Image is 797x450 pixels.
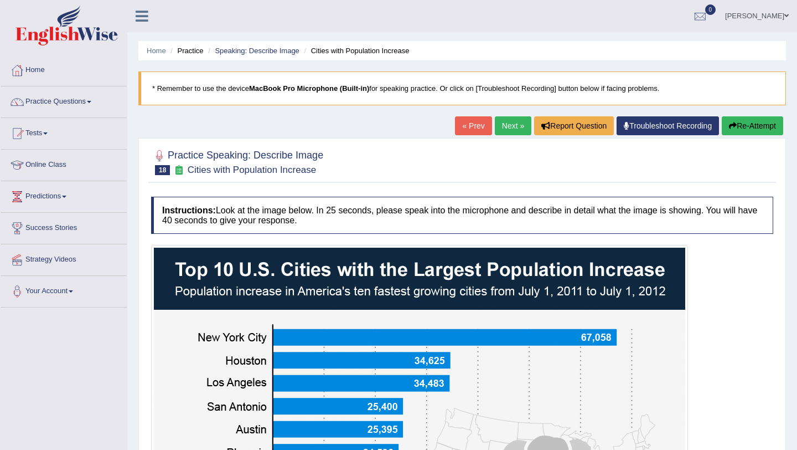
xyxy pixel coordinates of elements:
button: Report Question [534,116,614,135]
b: MacBook Pro Microphone (Built-in) [249,84,369,93]
a: Home [1,55,127,83]
a: Next » [495,116,531,135]
a: Troubleshoot Recording [617,116,719,135]
small: Cities with Population Increase [188,165,316,175]
h4: Look at the image below. In 25 seconds, please speak into the microphone and describe in detail w... [151,197,773,234]
a: Success Stories [1,213,127,241]
h2: Practice Speaking: Describe Image [151,147,323,175]
a: Predictions [1,181,127,209]
a: Strategy Videos [1,244,127,272]
small: Exam occurring question [173,165,184,176]
a: Home [147,47,166,55]
a: Online Class [1,150,127,177]
li: Cities with Population Increase [301,45,409,56]
a: Tests [1,118,127,146]
li: Practice [168,45,203,56]
a: Speaking: Describe Image [215,47,299,55]
span: 0 [705,4,716,15]
blockquote: * Remember to use the device for speaking practice. Or click on [Troubleshoot Recording] button b... [138,71,786,105]
span: 18 [155,165,170,175]
button: Re-Attempt [722,116,783,135]
a: « Prev [455,116,491,135]
a: Practice Questions [1,86,127,114]
a: Your Account [1,276,127,304]
b: Instructions: [162,206,216,215]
